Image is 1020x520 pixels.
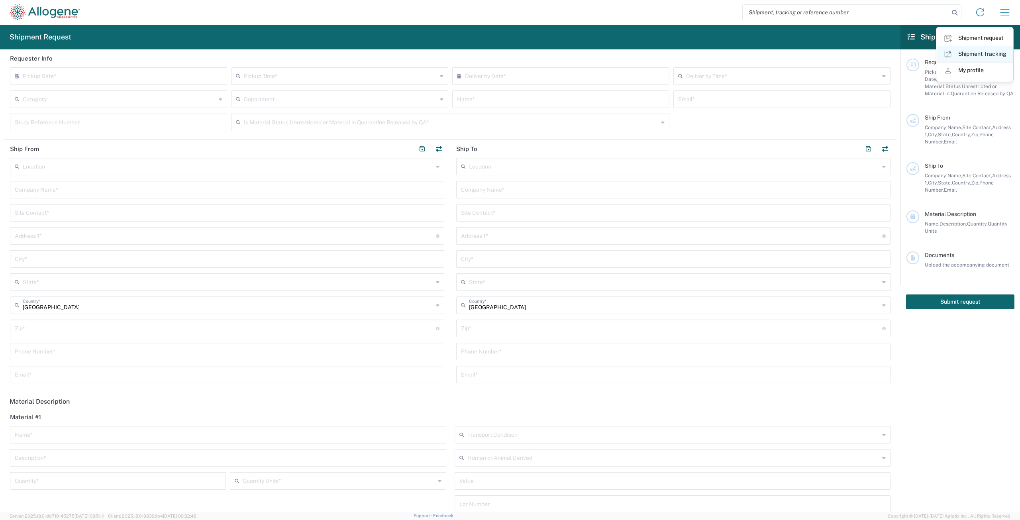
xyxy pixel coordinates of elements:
[940,221,967,227] span: Description,
[925,173,962,179] span: Company Name,
[10,145,39,153] h2: Ship From
[925,124,962,130] span: Company Name,
[925,163,943,169] span: Ship To
[10,55,53,63] h2: Requester Info
[925,114,950,121] span: Ship From
[888,512,1010,520] span: Copyright © [DATE]-[DATE] Agistix Inc., All Rights Reserved
[967,221,988,227] span: Quantity,
[952,131,971,137] span: Country,
[937,30,1013,46] a: Shipment request
[925,59,963,65] span: Requester Info
[433,513,453,518] a: Feedback
[971,131,979,137] span: Zip,
[962,124,992,130] span: Site Contact,
[944,187,957,193] span: Email
[108,514,196,518] span: Client: 2025.18.0-9839db4
[925,69,954,75] span: Pickup Date,
[743,5,949,20] input: Shipment, tracking or reference number
[938,180,952,186] span: State,
[10,514,104,518] span: Server: 2025.18.0-dd719145275
[928,180,938,186] span: City,
[10,4,80,20] img: allogene
[944,139,957,145] span: Email
[75,514,104,518] span: [DATE] 09:51:11
[962,173,992,179] span: Site Contact,
[952,180,971,186] span: Country,
[10,32,71,42] h2: Shipment Request
[925,221,940,227] span: Name,
[925,262,1009,268] span: Upload the accompanying document
[928,131,938,137] span: City,
[938,131,952,137] span: State,
[163,514,196,518] span: [DATE] 09:32:48
[937,46,1013,62] a: Shipment Tracking
[906,294,1014,309] button: Submit request
[925,76,1014,96] span: Is Material Status Unrestricted or Material in Quarantine Released by QA
[908,32,986,42] h2: Shipment Checklist
[925,252,954,258] span: Documents
[937,63,1013,78] a: My profile
[925,211,976,217] span: Material Description
[10,413,41,421] h2: Material #1
[456,145,477,153] h2: Ship To
[971,180,979,186] span: Zip,
[10,398,891,405] h5: Material Description
[414,513,433,518] a: Support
